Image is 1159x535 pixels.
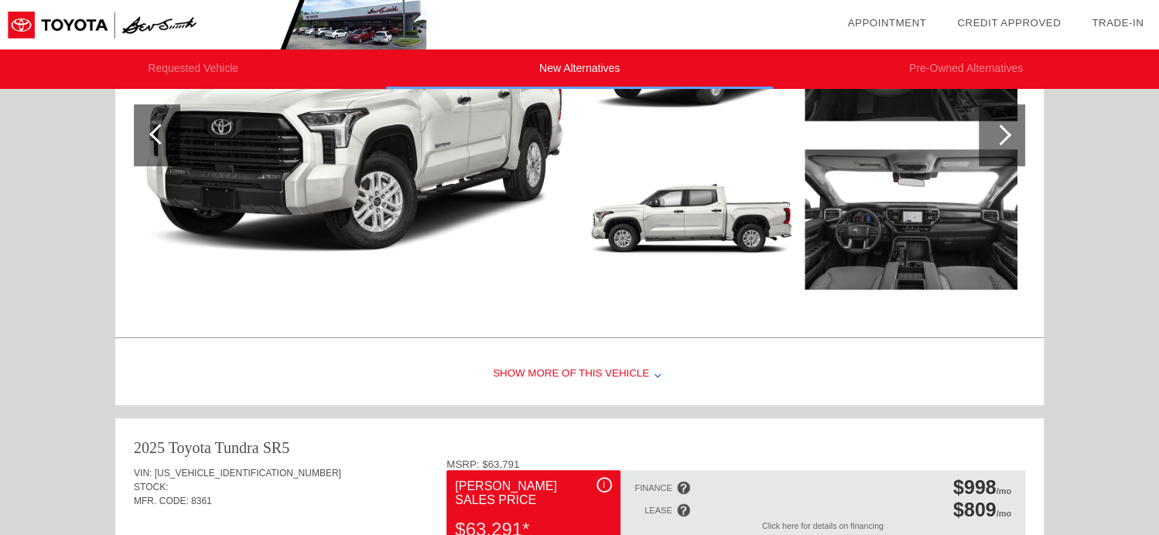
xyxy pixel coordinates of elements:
[957,17,1061,29] a: Credit Approved
[773,49,1159,89] li: Pre-Owned Alternatives
[953,499,1011,521] div: /mo
[805,140,1017,299] img: 2025tot101977623_1280_12.png
[115,343,1044,405] div: Show More of this Vehicle
[597,477,612,492] div: i
[644,506,672,515] div: LEASE
[134,437,259,458] div: 2025 Toyota Tundra
[1092,17,1144,29] a: Trade-In
[953,476,1011,499] div: /mo
[847,17,926,29] a: Appointment
[386,49,772,89] li: New Alternatives
[191,496,212,506] span: 8361
[134,468,152,479] span: VIN:
[953,476,997,498] span: $998
[134,496,189,506] span: MFR. CODE:
[155,468,341,479] span: [US_VEHICLE_IDENTIFICATION_NUMBER]
[134,482,168,492] span: STOCK:
[446,458,1025,470] div: MSRP: $63,791
[953,499,997,520] span: $809
[455,477,611,509] div: [PERSON_NAME] Sales Price
[634,483,672,492] div: FINANCE
[584,140,797,299] img: cc_2025tot101977642_03_1280_040.png
[263,437,289,458] div: SR5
